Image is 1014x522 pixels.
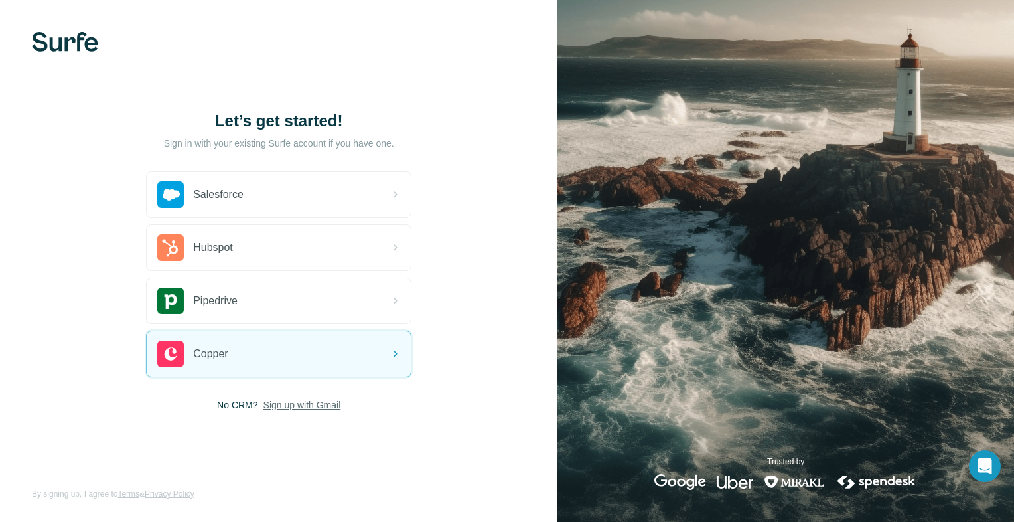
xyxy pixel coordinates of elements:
img: pipedrive's logo [157,288,184,314]
h1: Let’s get started! [146,110,411,131]
img: Surfe's logo [32,32,98,52]
span: No CRM? [217,398,257,412]
img: copper's logo [157,341,184,367]
p: Sign in with your existing Surfe account if you have one. [164,137,394,150]
span: Hubspot [193,240,233,256]
img: hubspot's logo [157,234,184,261]
button: Sign up with Gmail [263,398,341,412]
img: google's logo [654,474,706,490]
span: Pipedrive [193,293,238,309]
span: By signing up, I agree to & [32,488,194,500]
a: Privacy Policy [145,489,194,499]
span: Salesforce [193,187,244,203]
a: Terms [117,489,139,499]
div: Open Intercom Messenger [969,450,1001,482]
span: Copper [193,346,228,362]
img: spendesk's logo [835,474,918,490]
img: uber's logo [717,474,753,490]
img: salesforce's logo [157,181,184,208]
p: Trusted by [767,456,804,468]
img: mirakl's logo [764,474,825,490]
